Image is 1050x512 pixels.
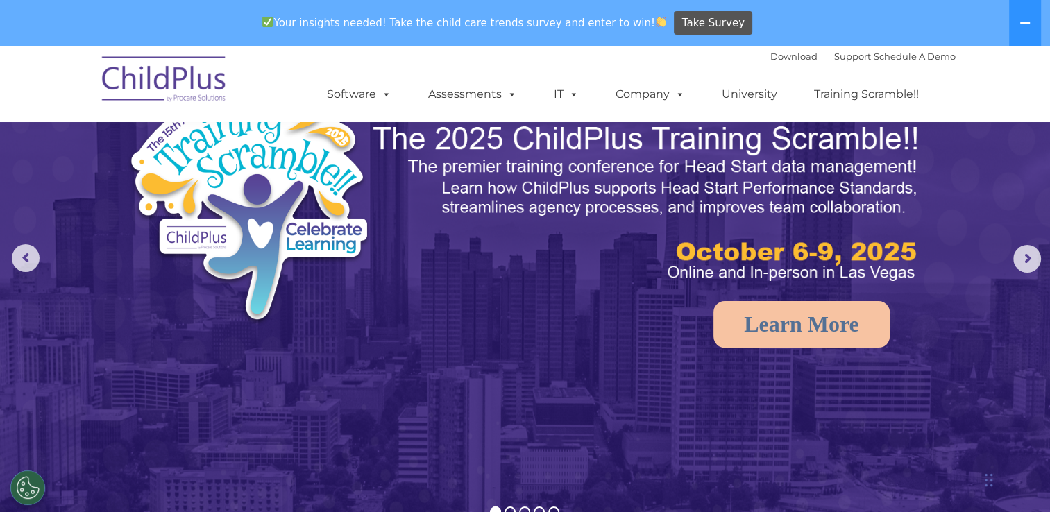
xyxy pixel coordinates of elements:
[193,148,252,159] span: Phone number
[708,80,791,108] a: University
[540,80,593,108] a: IT
[414,80,531,108] a: Assessments
[193,92,235,102] span: Last name
[770,51,818,62] a: Download
[682,11,745,35] span: Take Survey
[10,470,45,505] button: Cookies Settings
[824,362,1050,512] iframe: Chat Widget
[656,17,666,27] img: 👏
[713,301,890,348] a: Learn More
[257,9,672,36] span: Your insights needed! Take the child care trends survey and enter to win!
[602,80,699,108] a: Company
[800,80,933,108] a: Training Scramble!!
[95,46,234,116] img: ChildPlus by Procare Solutions
[874,51,956,62] a: Schedule A Demo
[674,11,752,35] a: Take Survey
[834,51,871,62] a: Support
[313,80,405,108] a: Software
[770,51,956,62] font: |
[985,459,993,501] div: Drag
[262,17,273,27] img: ✅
